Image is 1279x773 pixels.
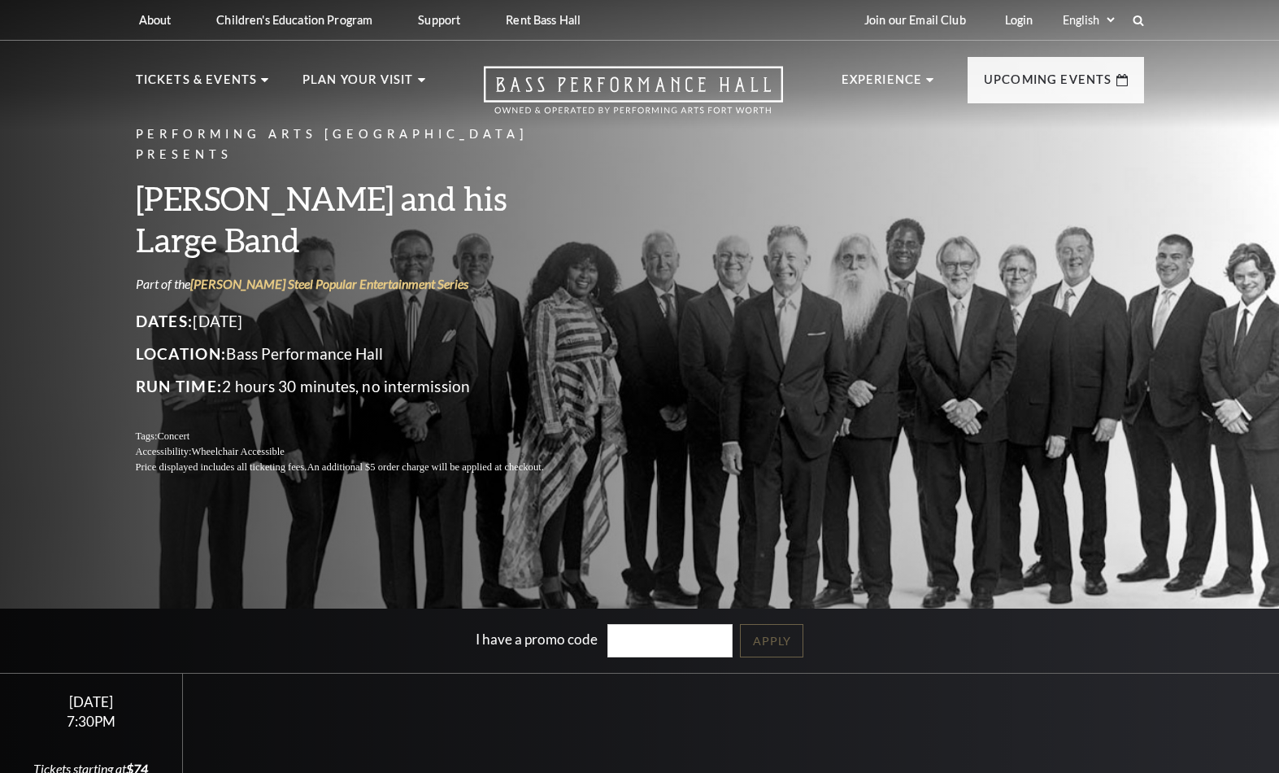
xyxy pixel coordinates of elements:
a: [PERSON_NAME] Steel Popular Entertainment Series [190,276,468,291]
p: Accessibility: [136,444,583,460]
span: Concert [157,430,189,442]
span: Wheelchair Accessible [191,446,284,457]
p: Children's Education Program [216,13,372,27]
p: [DATE] [136,308,583,334]
p: Tickets & Events [136,70,258,99]
span: Location: [136,344,227,363]
p: 2 hours 30 minutes, no intermission [136,373,583,400]
h3: [PERSON_NAME] and his Large Band [136,177,583,260]
p: Rent Bass Hall [506,13,581,27]
span: Run Time: [136,377,223,395]
p: Plan Your Visit [302,70,414,99]
div: 7:30PM [20,714,163,728]
span: An additional $5 order charge will be applied at checkout. [307,461,543,473]
div: [DATE] [20,693,163,710]
select: Select: [1059,12,1117,28]
p: About [139,13,172,27]
p: Part of the [136,275,583,293]
p: Experience [842,70,923,99]
p: Support [418,13,460,27]
label: I have a promo code [476,631,598,648]
p: Price displayed includes all ticketing fees. [136,460,583,475]
p: Performing Arts [GEOGRAPHIC_DATA] Presents [136,124,583,165]
span: Dates: [136,312,194,330]
p: Bass Performance Hall [136,341,583,367]
p: Upcoming Events [984,70,1112,99]
p: Tags: [136,429,583,444]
